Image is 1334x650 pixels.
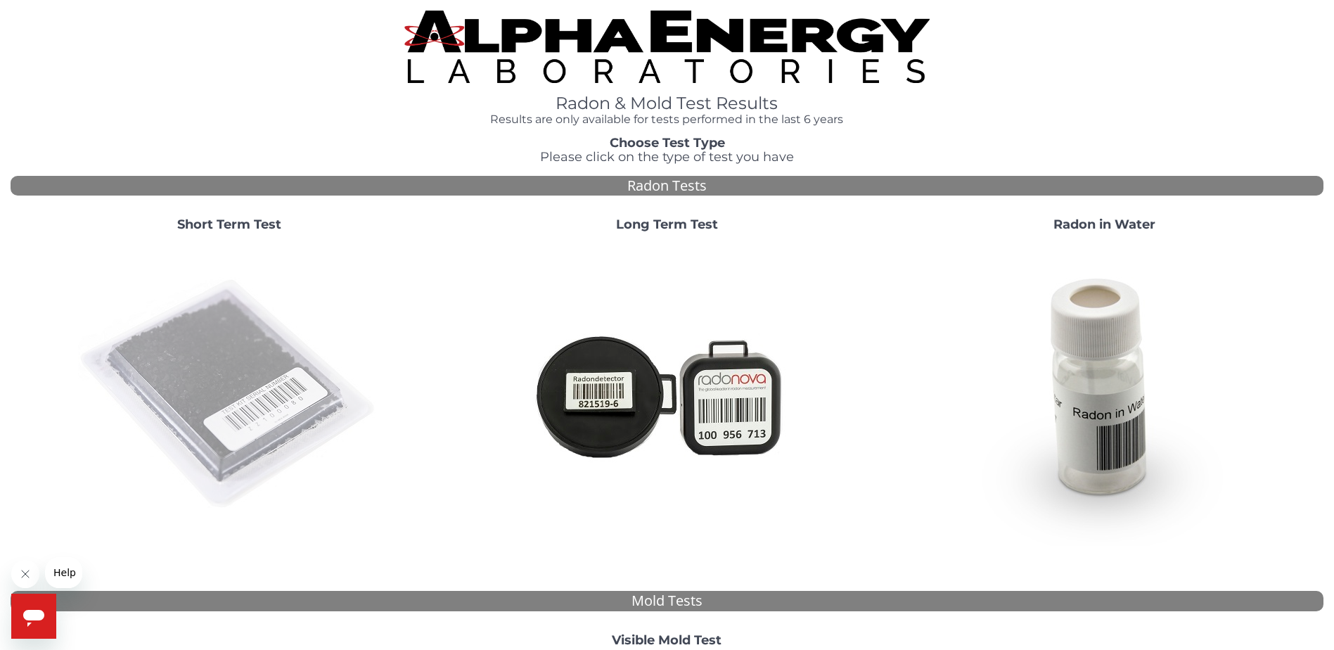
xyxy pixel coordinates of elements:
div: Radon Tests [11,176,1323,196]
iframe: Message from company [45,557,82,588]
span: Please click on the type of test you have [540,149,794,165]
img: RadoninWater.jpg [954,243,1256,546]
h4: Results are only available for tests performed in the last 6 years [404,113,930,126]
strong: Visible Mold Test [612,632,721,648]
strong: Long Term Test [616,217,718,232]
img: TightCrop.jpg [404,11,930,83]
img: ShortTerm.jpg [78,243,380,546]
iframe: Button to launch messaging window [11,594,56,639]
iframe: Close message [11,560,39,588]
strong: Choose Test Type [610,135,725,151]
strong: Short Term Test [177,217,281,232]
strong: Radon in Water [1053,217,1155,232]
div: Mold Tests [11,591,1323,611]
img: Radtrak2vsRadtrak3.jpg [515,243,818,546]
h1: Radon & Mold Test Results [404,94,930,113]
